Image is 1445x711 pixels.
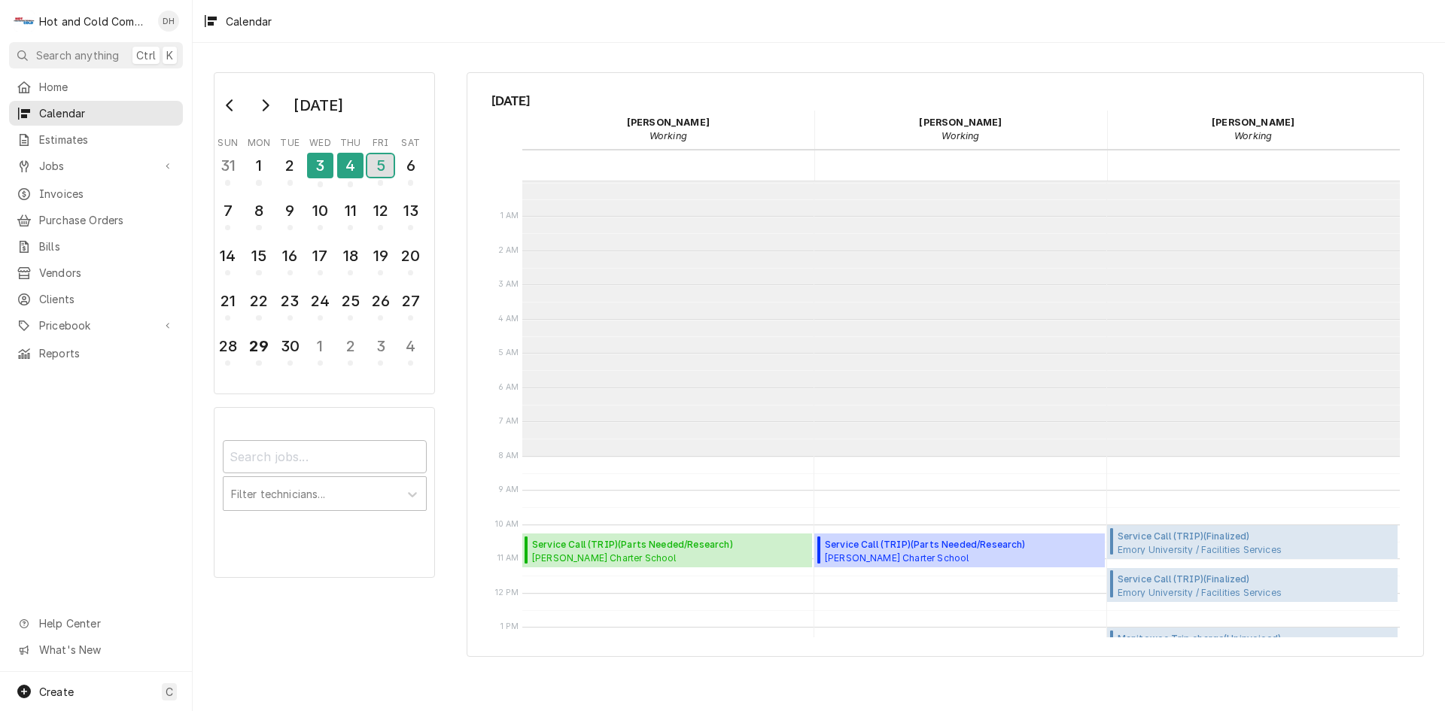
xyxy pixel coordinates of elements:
div: 4 [399,335,422,357]
a: Reports [9,341,183,366]
div: 2 [278,154,302,177]
a: Invoices [9,181,183,206]
div: 8 [247,199,270,222]
span: 5 AM [494,347,523,359]
div: H [14,11,35,32]
div: David Harris - Working [814,111,1107,148]
div: [Service] Service Call (TRIP) Emory University / Facilities Services Frat 14 / Fratn 14 Fraternit... [1107,525,1398,560]
div: [Service] Manitowoc Trip charge Manitowoc Ice This Is It BBQ / 6912 Douglas Blvd, Douglasville, G... [1107,627,1398,662]
span: 4 AM [494,313,523,325]
div: 14 [216,245,239,267]
span: 7 AM [495,415,523,427]
div: 28 [216,335,239,357]
div: 26 [369,290,392,312]
span: Service Call (TRIP) ( Finalized ) [1118,573,1366,586]
span: 1 AM [497,210,523,222]
a: Go to What's New [9,637,183,662]
em: Working [942,130,979,141]
div: Calendar Filters [223,427,427,527]
span: [PERSON_NAME] Charter School Elementary School / [STREET_ADDRESS][PERSON_NAME] [532,551,789,564]
span: Create [39,685,74,698]
div: Hot and Cold Commercial Kitchens, Inc. [39,14,150,29]
div: 20 [399,245,422,267]
span: Purchase Orders [39,212,175,228]
span: C [166,684,173,700]
th: Saturday [396,132,426,150]
span: [PERSON_NAME] Charter School Elementary School / [STREET_ADDRESS][PERSON_NAME] [825,551,1081,564]
div: 19 [369,245,392,267]
div: 9 [278,199,302,222]
span: Vendors [39,265,175,281]
span: Service Call (TRIP) ( Parts Needed/Research ) [532,538,789,551]
span: Service Call (TRIP) ( Parts Needed/Research ) [825,538,1081,551]
span: Emory University / Facilities Services Frat [STREET_ADDRESS][US_STATE] [1118,543,1282,555]
button: Go to previous month [215,93,245,117]
div: [Service] Service Call (TRIP) Charles Drew Charter School Elementary School / 301 Eva Davis Way S... [814,533,1105,568]
a: Bills [9,234,183,259]
div: 17 [309,245,332,267]
div: 21 [216,290,239,312]
em: Working [1234,130,1272,141]
th: Sunday [213,132,243,150]
div: 29 [247,335,270,357]
div: Calendar Day Picker [214,72,435,394]
div: Service Call (TRIP)(Parts Needed/Research)[PERSON_NAME] Charter SchoolElementary School / [STREET... [522,533,813,568]
div: Jason Thomason - Working [1107,111,1400,148]
div: 24 [309,290,332,312]
th: Tuesday [275,132,305,150]
span: What's New [39,642,174,658]
div: 11 [339,199,362,222]
span: Ctrl [136,47,156,63]
a: Vendors [9,260,183,285]
div: 6 [399,154,422,177]
div: 15 [247,245,270,267]
span: Estimates [39,132,175,147]
div: 5 [367,154,394,177]
a: Purchase Orders [9,208,183,232]
span: Emory University / Facilities Services [PERSON_NAME] / [STREET_ADDRESS][PERSON_NAME] [1118,586,1366,598]
div: 10 [309,199,332,222]
div: Daryl Harris's Avatar [158,11,179,32]
th: Monday [243,132,275,150]
div: 4 [337,153,364,178]
strong: [PERSON_NAME] [1212,117,1294,128]
div: Service Call (TRIP)(Finalized)Emory University / Facilities ServicesFrat [STREET_ADDRESS][US_STATE] [1107,525,1398,560]
span: 11 AM [494,552,523,564]
span: Help Center [39,615,174,631]
span: Clients [39,291,175,307]
div: [Service] Service Call (TRIP) Emory University / Facilities Services Harris Hall / 1340 Clifton R... [1107,568,1398,603]
div: Manitowoc Trip charge(Uninvoiced)Manitowoc IceThis Is It BBQ / [STREET_ADDRESS][PERSON_NAME] [1107,627,1398,662]
div: Hot and Cold Commercial Kitchens, Inc.'s Avatar [14,11,35,32]
span: 10 AM [491,518,523,530]
span: Invoices [39,186,175,202]
span: Bills [39,239,175,254]
div: 16 [278,245,302,267]
span: Service Call (TRIP) ( Finalized ) [1118,530,1282,543]
span: Home [39,79,175,95]
div: DH [158,11,179,32]
span: Jobs [39,158,153,174]
div: 7 [216,199,239,222]
a: Go to Jobs [9,153,183,178]
a: Go to Pricebook [9,313,183,338]
span: Search anything [36,47,119,63]
div: 2 [339,335,362,357]
div: Calendar Filters [214,407,435,577]
em: Working [649,130,687,141]
strong: [PERSON_NAME] [627,117,710,128]
div: [DATE] [288,93,348,118]
div: 27 [399,290,422,312]
a: Home [9,74,183,99]
a: Estimates [9,127,183,152]
div: 1 [309,335,332,357]
span: K [166,47,173,63]
span: [DATE] [491,91,1400,111]
span: 12 PM [491,587,523,599]
div: 12 [369,199,392,222]
span: Calendar [39,105,175,121]
span: 2 AM [494,245,523,257]
input: Search jobs... [223,440,427,473]
span: 9 AM [494,484,523,496]
th: Friday [366,132,396,150]
span: 8 AM [494,450,523,462]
